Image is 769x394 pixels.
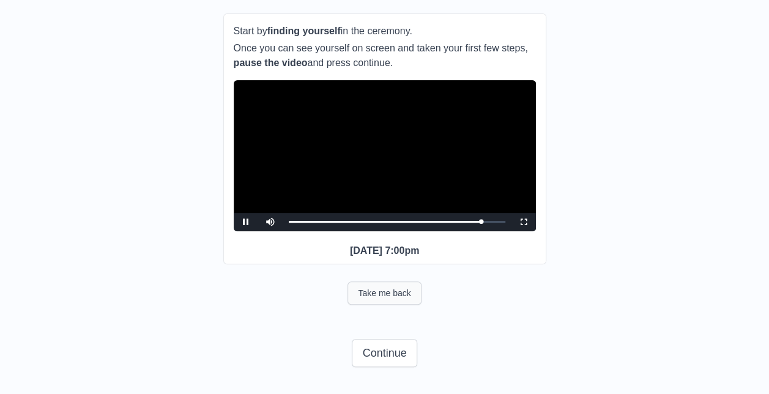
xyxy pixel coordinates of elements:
[234,213,258,231] button: Pause
[289,221,505,223] div: Progress Bar
[234,80,536,231] div: Video Player
[234,243,536,258] p: [DATE] 7:00pm
[267,26,341,36] b: finding yourself
[258,213,283,231] button: Mute
[511,213,536,231] button: Fullscreen
[234,41,536,70] p: Once you can see yourself on screen and taken your first few steps, and press continue.
[347,281,421,305] button: Take me back
[352,339,417,367] button: Continue
[234,58,308,68] b: pause the video
[234,24,536,39] p: Start by in the ceremony.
